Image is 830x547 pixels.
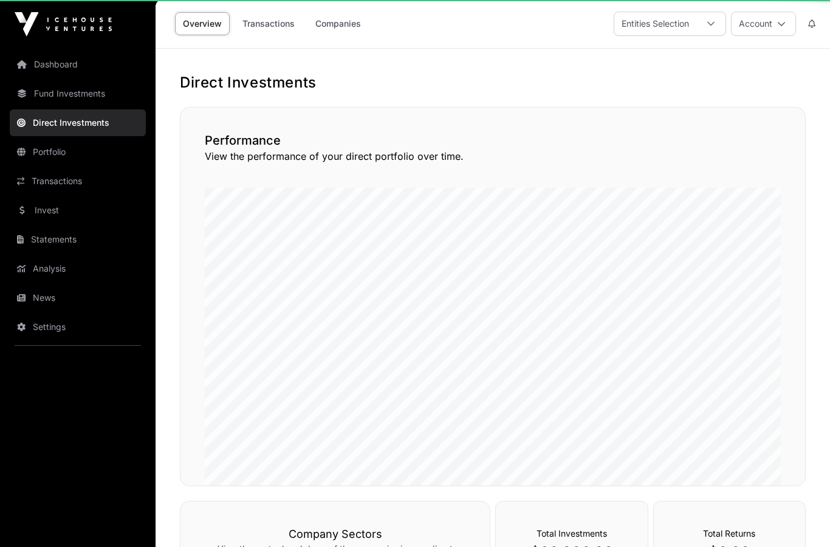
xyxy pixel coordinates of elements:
a: Overview [175,12,230,35]
a: Portfolio [10,139,146,165]
a: Settings [10,314,146,340]
a: News [10,284,146,311]
button: Account [731,12,796,36]
span: Total Investments [537,528,607,538]
a: Transactions [235,12,303,35]
a: Companies [307,12,369,35]
img: Icehouse Ventures Logo [15,12,112,36]
iframe: Chat Widget [769,489,830,547]
a: Invest [10,197,146,224]
a: Fund Investments [10,80,146,107]
h1: Direct Investments [180,73,806,92]
a: Transactions [10,168,146,194]
div: Entities Selection [614,12,696,35]
span: Total Returns [703,528,755,538]
p: View the performance of your direct portfolio over time. [205,149,781,163]
a: Direct Investments [10,109,146,136]
a: Analysis [10,255,146,282]
h2: Performance [205,132,781,149]
a: Statements [10,226,146,253]
h3: Company Sectors [205,526,465,543]
a: Dashboard [10,51,146,78]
